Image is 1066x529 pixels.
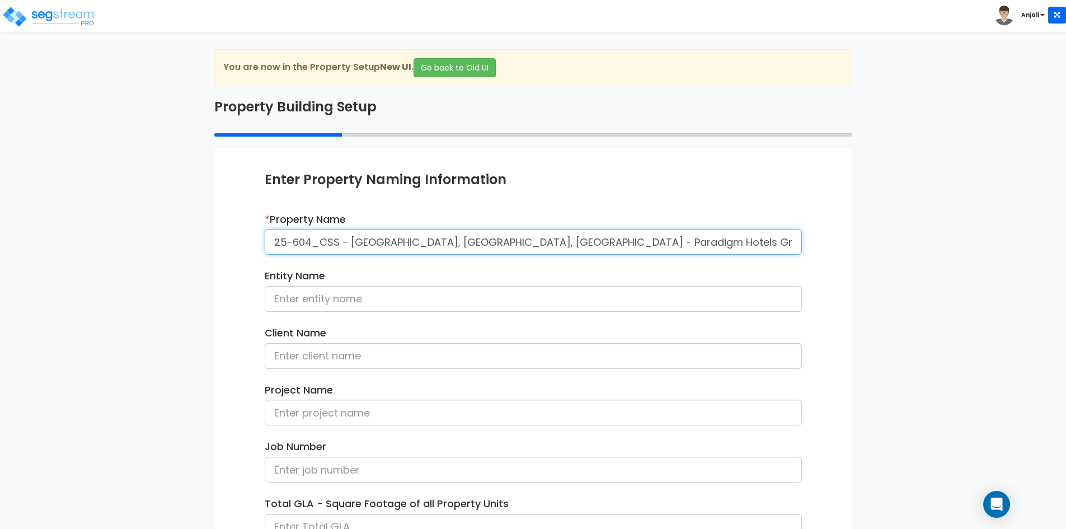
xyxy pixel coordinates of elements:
b: Anjali [1021,11,1039,19]
label: Project Name [265,383,333,397]
label: Client Name [265,326,326,340]
input: Enter property name [265,229,802,255]
label: Total GLA - Square Footage of all Property Units [265,497,509,511]
div: Enter Property Naming Information [265,170,802,189]
img: avatar.png [994,6,1014,25]
div: Open Intercom Messenger [983,491,1010,518]
div: You are now in the Property Setup . [214,49,852,86]
img: logo_pro_r.png [2,6,97,28]
input: Enter entity name [265,286,802,312]
input: Enter project name [265,400,802,425]
label: Property Name [265,212,346,227]
button: Go back to Old UI [414,58,496,77]
label: Job Number [265,439,326,454]
strong: New UI [380,60,411,73]
label: Entity Name [265,269,325,283]
div: Property Building Setup [206,97,861,116]
input: Enter client name [265,343,802,369]
input: Enter job number [265,457,802,483]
